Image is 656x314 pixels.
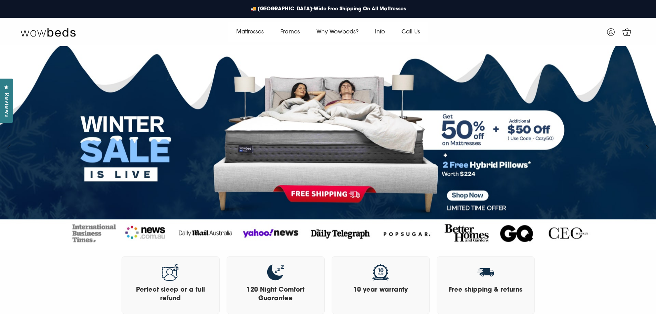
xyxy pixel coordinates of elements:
img: 10 year warranty [372,264,389,281]
a: 0 [618,23,635,41]
h3: 10 year warranty [339,286,423,295]
a: Frames [272,22,308,42]
span: 0 [624,30,631,37]
span: Reviews [2,93,11,117]
a: Why Wowbeds? [308,22,367,42]
h3: Free shipping & returns [444,286,528,295]
img: 120 Night Comfort Guarantee [267,264,284,281]
a: Mattresses [228,22,272,42]
a: Info [367,22,393,42]
img: Wow Beds Logo [21,27,76,37]
a: Call Us [393,22,428,42]
img: Free shipping & returns [477,264,494,281]
h3: 120 Night Comfort Guarantee [234,286,317,303]
a: 🚚 [GEOGRAPHIC_DATA]-Wide Free Shipping On All Mattresses [247,2,409,16]
h3: Perfect sleep or a full refund [129,286,212,303]
img: Perfect sleep or a full refund [162,264,179,281]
